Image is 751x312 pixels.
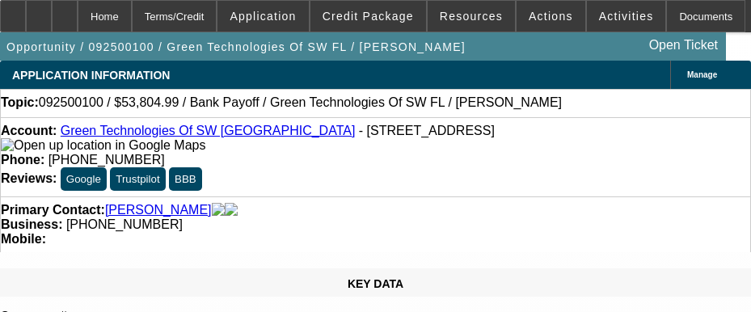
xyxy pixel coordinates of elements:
span: Activities [599,10,654,23]
img: linkedin-icon.png [225,203,238,217]
button: Credit Package [310,1,426,32]
span: Resources [440,10,503,23]
span: Application [230,10,296,23]
span: Opportunity / 092500100 / Green Technologies Of SW FL / [PERSON_NAME] [6,40,466,53]
button: Application [217,1,308,32]
span: APPLICATION INFORMATION [12,69,170,82]
strong: Business: [1,217,62,231]
button: Trustpilot [110,167,165,191]
span: [PHONE_NUMBER] [49,153,165,167]
strong: Reviews: [1,171,57,185]
a: View Google Maps [1,138,205,152]
button: Actions [517,1,585,32]
strong: Primary Contact: [1,203,105,217]
span: Manage [687,70,717,79]
button: BBB [169,167,202,191]
span: KEY DATA [348,277,403,290]
strong: Mobile: [1,232,46,246]
span: [PHONE_NUMBER] [66,217,183,231]
img: Open up location in Google Maps [1,138,205,153]
span: 092500100 / $53,804.99 / Bank Payoff / Green Technologies Of SW FL / [PERSON_NAME] [39,95,562,110]
img: facebook-icon.png [212,203,225,217]
a: [PERSON_NAME] [105,203,212,217]
button: Google [61,167,107,191]
span: - [STREET_ADDRESS] [359,124,495,137]
button: Activities [587,1,666,32]
span: Credit Package [323,10,414,23]
a: Open Ticket [643,32,724,59]
strong: Phone: [1,153,44,167]
button: Resources [428,1,515,32]
a: Green Technologies Of SW [GEOGRAPHIC_DATA] [61,124,356,137]
span: Actions [529,10,573,23]
strong: Topic: [1,95,39,110]
strong: Account: [1,124,57,137]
